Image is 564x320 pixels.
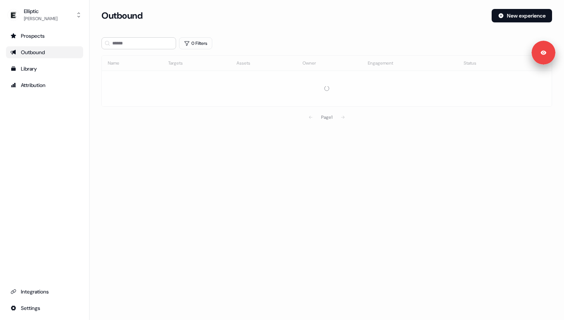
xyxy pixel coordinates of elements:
[10,81,79,89] div: Attribution
[101,10,142,21] h3: Outbound
[6,30,83,42] a: Go to prospects
[24,15,57,22] div: [PERSON_NAME]
[6,63,83,75] a: Go to templates
[6,302,83,314] a: Go to integrations
[10,32,79,40] div: Prospects
[24,7,57,15] div: Elliptic
[6,79,83,91] a: Go to attribution
[492,9,552,22] button: New experience
[6,46,83,58] a: Go to outbound experience
[10,304,79,312] div: Settings
[10,49,79,56] div: Outbound
[10,288,79,295] div: Integrations
[6,286,83,298] a: Go to integrations
[6,6,83,24] button: Elliptic[PERSON_NAME]
[10,65,79,72] div: Library
[179,37,212,49] button: 0 Filters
